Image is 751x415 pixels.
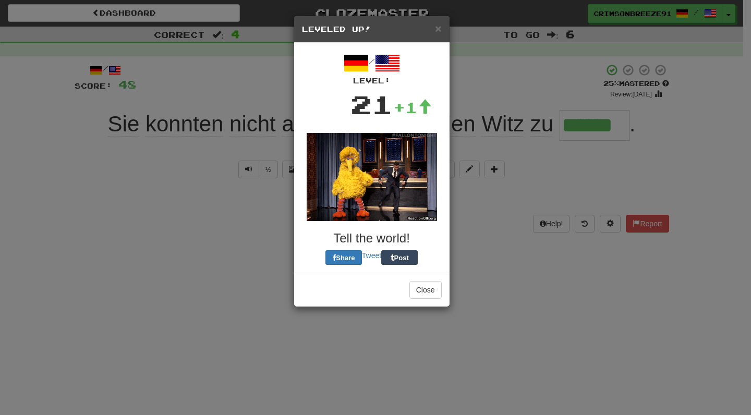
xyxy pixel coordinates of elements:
div: / [302,51,442,86]
button: Share [325,250,362,265]
img: big-bird-dfe9672fae860091fcf6a06443af7cad9ede96569e196c6f5e6e39cc9ba8cdde.gif [307,133,437,221]
button: Close [409,281,442,299]
h3: Tell the world! [302,231,442,245]
button: Post [381,250,418,265]
button: Close [435,23,441,34]
a: Tweet [362,251,381,260]
span: × [435,22,441,34]
div: +1 [393,97,432,118]
h5: Leveled Up! [302,24,442,34]
div: Level: [302,76,442,86]
div: 21 [350,86,393,123]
